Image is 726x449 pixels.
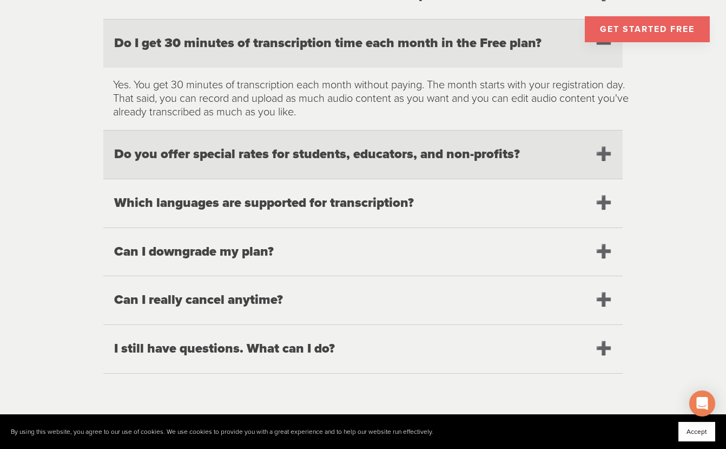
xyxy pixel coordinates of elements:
p: By using this website, you agree to our use of cookies. We use cookies to provide you with a grea... [11,428,433,436]
h2: Do I get 30 minutes of transcription time each month in the Free plan? [103,19,623,68]
h2: Can I really cancel anytime? [103,276,623,324]
div: Open Intercom Messenger [689,391,715,417]
span: Accept [687,428,707,435]
a: GET STARTED FREE [585,16,710,42]
h2: I still have questions. What can I do? [103,325,623,373]
h2: Can I downgrade my plan? [103,228,623,276]
h2: Which languages are supported for transcription? [103,179,623,227]
button: Accept [678,422,715,441]
p: Yes. You get 30 minutes of transcription each month without paying. The month starts with your re... [113,79,632,119]
h2: Do you offer special rates for students, educators, and non-profits? [103,131,623,179]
